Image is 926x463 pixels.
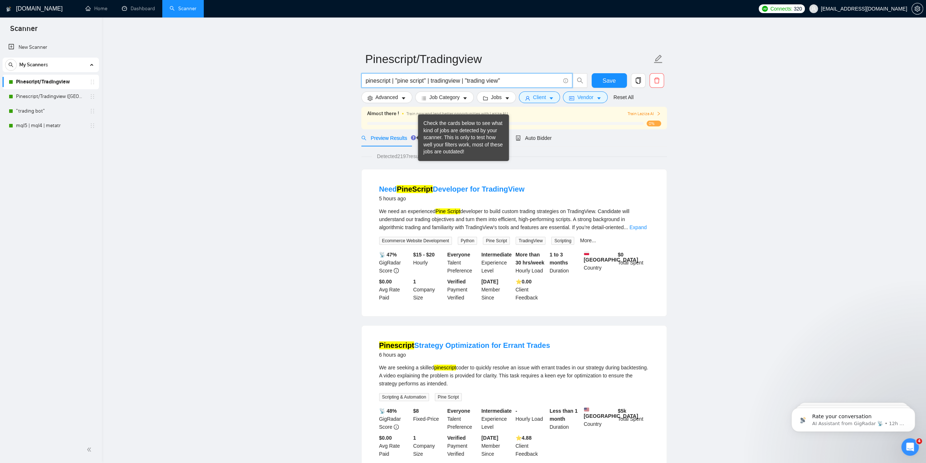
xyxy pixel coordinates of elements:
b: Intermediate [481,252,512,258]
span: caret-down [462,95,468,101]
div: Total Spent [616,251,651,275]
b: Less than 1 month [549,408,577,422]
span: edit [653,54,663,64]
iframe: Intercom live chat [901,438,919,456]
b: ⭐️ 0.00 [516,279,532,285]
input: Scanner name... [365,50,652,68]
a: Reset All [613,93,633,101]
span: Train now and land better opportunities with Laziza AI ! [406,111,508,116]
span: 0% [647,121,661,126]
div: Payment Verified [446,434,480,458]
span: Auto Bidder [516,135,552,141]
b: $0.00 [379,279,392,285]
div: GigRadar Score [378,251,412,275]
input: Search Freelance Jobs... [366,76,560,85]
button: idcardVendorcaret-down [563,91,607,103]
span: Detected 2197 results (0.18 seconds) [372,152,464,160]
span: info-circle [394,268,399,273]
span: folder [483,95,488,101]
b: Intermediate [481,408,512,414]
a: mql5 | mql4 | metatr [16,118,85,133]
b: 📡 47% [379,252,397,258]
b: - [516,408,517,414]
a: setting [911,6,923,12]
b: $15 - $20 [413,252,434,258]
span: bars [421,95,426,101]
div: Hourly Load [514,407,548,431]
a: Expand [629,224,647,230]
button: Save [592,73,627,88]
img: 🇺🇸 [584,407,589,412]
div: 5 hours ago [379,194,525,203]
span: info-circle [394,424,399,429]
div: Experience Level [480,251,514,275]
span: My Scanners [19,58,48,72]
span: search [5,62,16,67]
b: Verified [447,435,466,441]
div: Country [582,407,616,431]
a: searchScanner [170,5,196,12]
a: New Scanner [8,40,93,55]
div: Talent Preference [446,251,480,275]
a: PinescriptStrategy Optimization for Errant Trades [379,341,550,349]
img: 🇵🇱 [584,251,589,256]
span: holder [90,108,95,114]
b: [GEOGRAPHIC_DATA] [584,407,638,419]
span: Client [533,93,546,101]
div: Payment Verified [446,278,480,302]
div: GigRadar Score [378,407,412,431]
mark: Pinescript [379,341,414,349]
b: 1 to 3 months [549,252,568,266]
a: "trading bot" [16,104,85,118]
div: 6 hours ago [379,350,550,359]
span: delete [650,77,664,84]
span: Jobs [491,93,502,101]
button: setting [911,3,923,15]
a: Pinescript/Tradingview ([GEOGRAPHIC_DATA] Only) [16,89,85,104]
button: barsJob Categorycaret-down [415,91,474,103]
span: setting [367,95,373,101]
div: Avg Rate Paid [378,278,412,302]
span: holder [90,79,95,85]
div: Hourly Load [514,251,548,275]
span: Pine Script [483,237,510,245]
iframe: Intercom notifications message [780,392,926,443]
span: ... [624,224,628,230]
mark: PineScript [397,185,433,193]
span: caret-down [596,95,601,101]
button: delete [649,73,664,88]
a: dashboardDashboard [122,5,155,12]
button: userClientcaret-down [519,91,560,103]
div: Avg Rate Paid [378,434,412,458]
b: [DATE] [481,279,498,285]
div: Duration [548,251,582,275]
b: 1 [413,435,416,441]
span: copy [631,77,645,84]
div: Company Size [412,278,446,302]
mark: pinescript [434,365,456,370]
div: We need an experienced developer to build custom trading strategies on TradingView. Candidate wil... [379,207,649,231]
a: homeHome [86,5,107,12]
b: $0.00 [379,435,392,441]
b: 1 [413,279,416,285]
img: logo [6,3,11,15]
div: Check the cards below to see what kind of jobs are detected by your scanner. This is only to test... [424,120,504,156]
span: TradingView [516,237,545,245]
button: search [573,73,587,88]
button: copy [631,73,645,88]
span: search [361,136,366,141]
b: ⭐️ 4.88 [516,435,532,441]
a: Pinescript/Tradingview [16,75,85,89]
span: search [573,77,587,84]
b: Verified [447,279,466,285]
span: caret-down [505,95,510,101]
span: holder [90,123,95,129]
button: Train Laziza AI [627,110,661,117]
span: Connects: [770,5,792,13]
div: We are seeking a skilled coder to quickly resolve an issue with errant trades in our strategy dur... [379,364,649,388]
span: Pine Script [435,393,462,401]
